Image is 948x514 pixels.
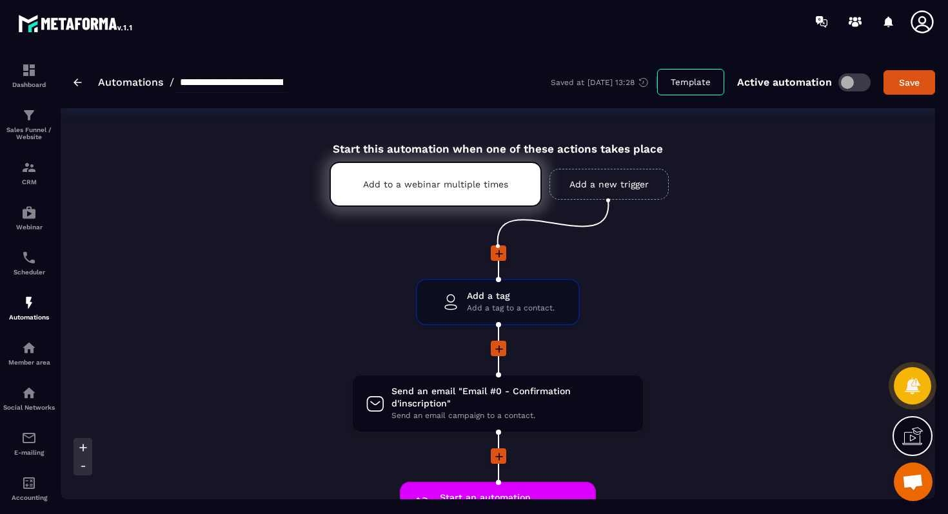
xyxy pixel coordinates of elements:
p: E-mailing [3,449,55,456]
a: Automations [98,76,163,88]
p: Member area [3,359,55,366]
img: scheduler [21,250,37,265]
a: accountantaccountantAccounting [3,466,55,511]
img: social-network [21,385,37,401]
span: Add a tag to a contact. [467,302,555,314]
a: automationsautomationsMember area [3,330,55,376]
div: Saved at [551,77,657,88]
span: Add a tag [467,290,555,302]
a: automationsautomationsAutomations [3,285,55,330]
p: Add to a webinar multiple times [363,179,508,189]
div: Start this automation when one of these actions takes place [297,128,698,155]
span: Send an email "Email #0 - Confirmation d'inscription" [391,385,630,410]
span: / [170,76,174,88]
a: formationformationCRM [3,150,55,195]
a: automationsautomationsWebinar [3,195,55,240]
img: logo [18,12,134,35]
img: arrow [74,79,82,86]
a: Ouvrir le chat [894,462,933,501]
img: formation [21,160,37,175]
button: Save [884,70,935,95]
p: Social Networks [3,404,55,411]
img: automations [21,205,37,220]
img: formation [21,108,37,123]
a: formationformationDashboard [3,53,55,98]
p: Scheduler [3,269,55,276]
a: formationformationSales Funnel / Website [3,98,55,150]
span: Start an automation [440,491,583,504]
a: Add a new trigger [549,169,669,200]
p: Webinar [3,224,55,231]
div: Save [892,76,927,89]
img: automations [21,340,37,356]
p: [DATE] 13:28 [588,78,635,87]
button: Template [657,69,724,95]
img: accountant [21,475,37,491]
p: Accounting [3,494,55,501]
p: Active automation [737,76,832,88]
img: formation [21,62,37,78]
span: Send an email campaign to a contact. [391,410,630,422]
a: social-networksocial-networkSocial Networks [3,376,55,421]
img: automations [21,295,37,310]
p: Automations [3,314,55,321]
p: Dashboard [3,81,55,88]
img: email [21,430,37,446]
p: Sales Funnel / Website [3,126,55,140]
p: CRM [3,178,55,186]
a: emailemailE-mailing [3,421,55,466]
a: schedulerschedulerScheduler [3,240,55,285]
